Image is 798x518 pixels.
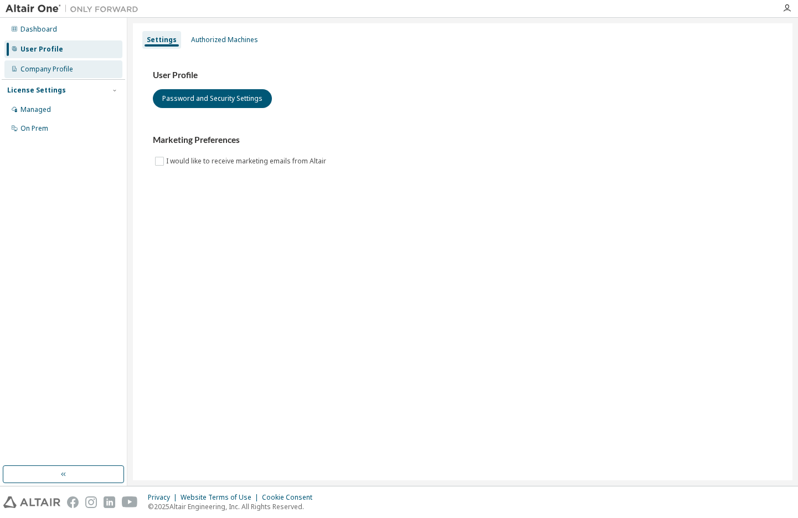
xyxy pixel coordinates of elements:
[20,45,63,54] div: User Profile
[104,496,115,508] img: linkedin.svg
[153,135,773,146] h3: Marketing Preferences
[181,493,262,502] div: Website Terms of Use
[153,70,773,81] h3: User Profile
[262,493,319,502] div: Cookie Consent
[122,496,138,508] img: youtube.svg
[6,3,144,14] img: Altair One
[191,35,258,44] div: Authorized Machines
[153,89,272,108] button: Password and Security Settings
[85,496,97,508] img: instagram.svg
[166,155,328,168] label: I would like to receive marketing emails from Altair
[3,496,60,508] img: altair_logo.svg
[147,35,177,44] div: Settings
[148,493,181,502] div: Privacy
[7,86,66,95] div: License Settings
[20,105,51,114] div: Managed
[148,502,319,511] p: © 2025 Altair Engineering, Inc. All Rights Reserved.
[67,496,79,508] img: facebook.svg
[20,65,73,74] div: Company Profile
[20,25,57,34] div: Dashboard
[20,124,48,133] div: On Prem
